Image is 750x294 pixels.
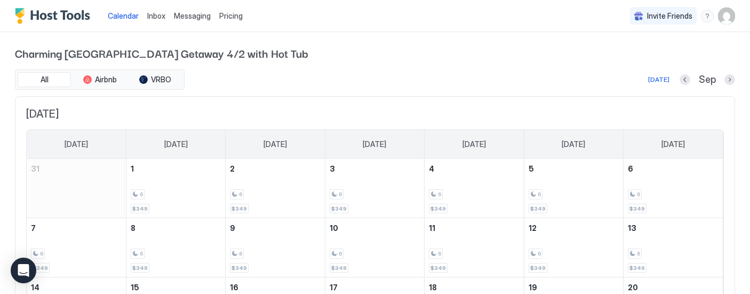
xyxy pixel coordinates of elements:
td: September 3, 2025 [325,159,424,218]
span: $349 [530,205,546,212]
span: Calendar [108,11,139,20]
a: September 7, 2025 [27,218,126,238]
a: September 11, 2025 [425,218,523,238]
td: September 8, 2025 [126,218,225,277]
a: August 31, 2025 [27,159,126,179]
span: 18 [429,283,437,292]
span: 3 [330,164,335,173]
span: 6 [239,250,242,257]
span: [DATE] [65,140,88,149]
a: September 8, 2025 [126,218,225,238]
span: 6 [140,250,143,257]
a: September 5, 2025 [524,159,623,179]
span: 10 [330,223,338,233]
td: September 10, 2025 [325,218,424,277]
a: September 3, 2025 [325,159,424,179]
div: tab-group [15,69,185,90]
button: All [18,72,71,87]
span: 6 [538,250,541,257]
td: August 31, 2025 [27,159,126,218]
td: September 11, 2025 [425,218,524,277]
div: [DATE] [648,75,669,84]
span: $349 [331,205,347,212]
span: 6 [239,191,242,198]
span: Sep [699,74,716,86]
span: Invite Friends [647,11,692,21]
span: 6 [438,250,441,257]
span: 12 [529,223,537,233]
span: All [41,75,49,84]
a: Host Tools Logo [15,8,95,24]
span: [DATE] [26,107,724,121]
span: 6 [637,250,640,257]
td: September 7, 2025 [27,218,126,277]
span: $349 [530,265,546,272]
span: 17 [330,283,338,292]
span: 6 [637,191,640,198]
span: [DATE] [264,140,287,149]
td: September 2, 2025 [226,159,325,218]
span: 11 [429,223,435,233]
button: VRBO [129,72,182,87]
span: 4 [429,164,434,173]
button: Next month [724,74,735,85]
a: September 1, 2025 [126,159,225,179]
a: September 9, 2025 [226,218,324,238]
span: Airbnb [95,75,117,84]
a: Friday [551,130,596,159]
span: Messaging [174,11,211,20]
a: September 10, 2025 [325,218,424,238]
span: $349 [430,205,446,212]
div: Open Intercom Messenger [11,258,36,283]
span: 6 [438,191,441,198]
span: 6 [140,191,143,198]
span: 9 [230,223,235,233]
span: 13 [628,223,636,233]
span: Pricing [219,11,243,21]
span: $349 [629,205,645,212]
span: 6 [339,191,342,198]
span: 8 [131,223,135,233]
span: 19 [529,283,537,292]
span: $349 [33,265,48,272]
span: $349 [430,265,446,272]
a: September 13, 2025 [624,218,723,238]
td: September 12, 2025 [524,218,623,277]
a: Inbox [147,10,165,21]
span: [DATE] [562,140,585,149]
span: 2 [230,164,235,173]
span: 15 [131,283,139,292]
div: menu [701,10,714,22]
span: $349 [232,265,247,272]
button: Previous month [680,74,690,85]
button: Airbnb [73,72,126,87]
span: [DATE] [363,140,386,149]
a: Messaging [174,10,211,21]
span: 6 [40,250,43,257]
td: September 13, 2025 [624,218,723,277]
span: 14 [31,283,39,292]
a: Saturday [651,130,696,159]
a: Tuesday [253,130,298,159]
span: $349 [232,205,247,212]
td: September 9, 2025 [226,218,325,277]
span: $349 [629,265,645,272]
span: [DATE] [164,140,188,149]
span: 6 [339,250,342,257]
td: September 6, 2025 [624,159,723,218]
a: Wednesday [352,130,397,159]
span: $349 [132,205,148,212]
div: User profile [718,7,735,25]
a: September 6, 2025 [624,159,723,179]
span: 31 [31,164,39,173]
a: Thursday [452,130,497,159]
span: [DATE] [661,140,685,149]
span: 5 [529,164,534,173]
span: 16 [230,283,238,292]
span: Charming [GEOGRAPHIC_DATA] Getaway 4/2 with Hot Tub [15,45,735,61]
a: September 12, 2025 [524,218,623,238]
td: September 5, 2025 [524,159,623,218]
a: September 4, 2025 [425,159,523,179]
a: Sunday [54,130,99,159]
